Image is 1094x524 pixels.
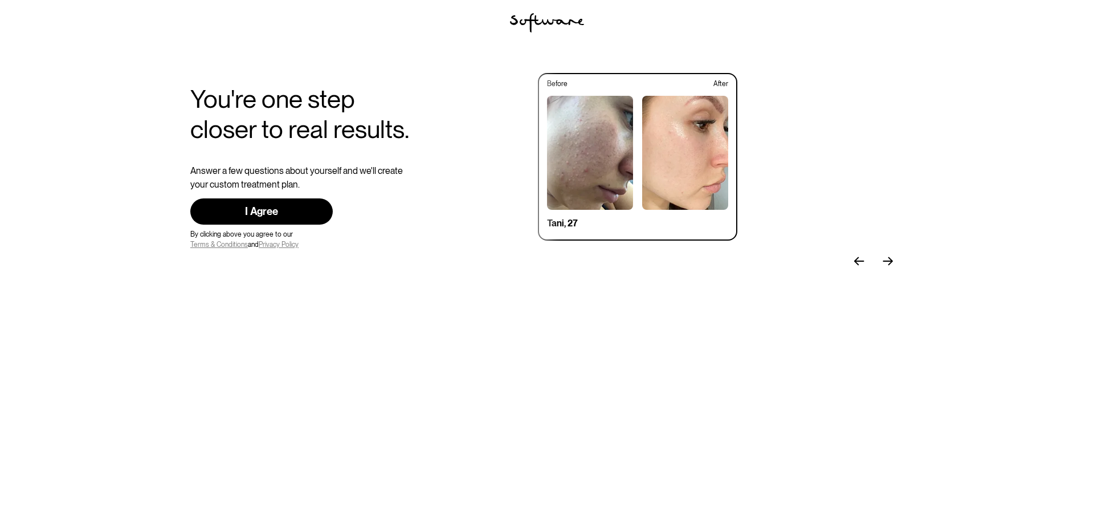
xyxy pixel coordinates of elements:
p: After [713,79,728,89]
div: previous slide [848,250,871,273]
p: Before [547,79,568,89]
img: woman with acne before [547,96,633,210]
img: arrow left [854,257,864,266]
div: By clicking above you agree to our [190,229,422,239]
div: 3 of 3 [538,73,742,273]
h1: You're one step closer to real results. [190,84,422,145]
a: I Agree [190,198,333,225]
img: arrow left [883,257,893,266]
div: carousel [538,73,899,273]
a: Terms & Conditions [190,241,248,249]
div: I Agree [209,205,315,218]
img: woman without acne after [642,96,728,210]
div: Answer a few questions about yourself and we'll create your custom treatment plan. [190,164,422,192]
div: and [190,239,422,250]
p: Tani, 27 [547,217,578,230]
a: Privacy Policy [259,241,299,249]
div: next slide [876,250,899,273]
